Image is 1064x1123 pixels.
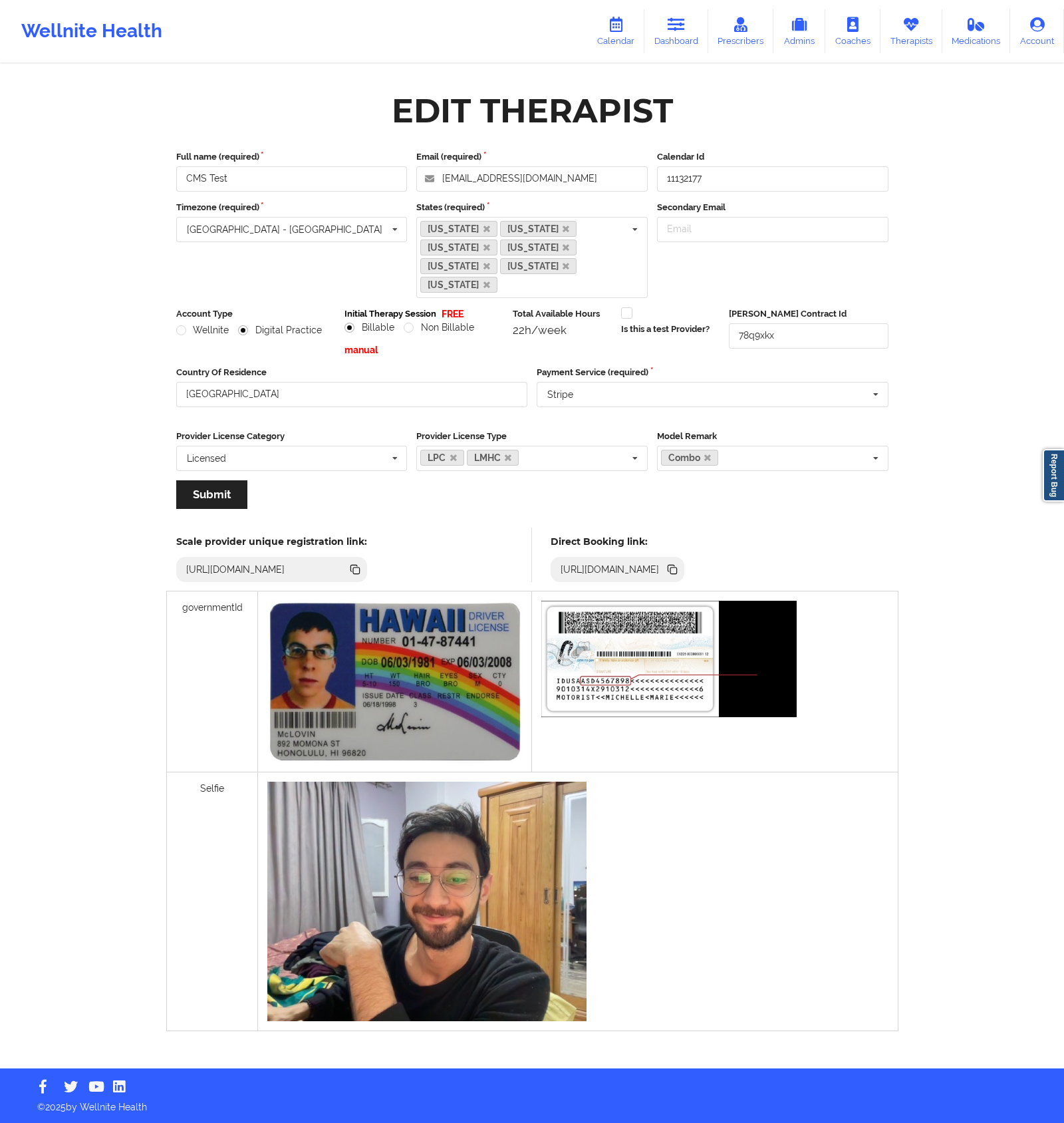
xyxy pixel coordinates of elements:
[176,536,367,548] h5: Scale provider unique registration link:
[442,307,464,321] p: FREE
[267,782,587,1021] img: CMSTest_selfie_1712118692084.jpg
[773,9,825,53] a: Admins
[657,166,888,192] input: Calendar Id
[657,150,888,164] label: Calendar Id
[176,201,408,214] label: Timezone (required)
[176,166,408,192] input: Full name
[729,323,888,349] input: Deel Contract Id
[187,225,382,234] div: [GEOGRAPHIC_DATA] - [GEOGRAPHIC_DATA]
[657,217,888,242] input: Email
[420,258,497,274] a: [US_STATE]
[167,772,258,1031] div: Selfie
[416,201,648,214] label: States (required)
[344,343,503,357] p: manual
[344,307,436,321] label: Initial Therapy Session
[420,221,497,237] a: [US_STATE]
[416,150,648,164] label: Email (required)
[167,591,258,772] div: governmentId
[28,1091,1036,1114] p: © 2025 by Wellnite Health
[657,430,888,443] label: Model Remark
[176,366,528,379] label: Country Of Residence
[513,323,611,337] div: 22h/week
[942,9,1011,53] a: Medications
[267,601,523,763] img: b5198a35-c82e-43e3-ba8a-bd1b2a2b43d3fake_id_front.jpeg
[547,390,573,399] div: Stripe
[880,9,942,53] a: Therapists
[187,454,226,463] div: Licensed
[551,536,684,548] h5: Direct Booking link:
[500,240,577,255] a: [US_STATE]
[404,322,474,333] label: Non Billable
[467,450,519,466] a: LMHC
[176,480,247,509] button: Submit
[176,307,335,321] label: Account Type
[661,450,719,466] a: Combo
[513,307,611,321] label: Total Available Hours
[537,366,888,379] label: Payment Service (required)
[238,325,322,336] label: Digital Practice
[181,563,291,576] div: [URL][DOMAIN_NAME]
[392,90,673,132] div: Edit Therapist
[416,166,648,192] input: Email address
[708,9,774,53] a: Prescribers
[420,240,497,255] a: [US_STATE]
[541,601,797,717] img: 183c8ab2-b6c0-4017-a910-914eb3529102fake_id_back.png
[500,221,577,237] a: [US_STATE]
[644,9,708,53] a: Dashboard
[176,150,408,164] label: Full name (required)
[555,563,665,576] div: [URL][DOMAIN_NAME]
[176,325,229,336] label: Wellnite
[420,450,464,466] a: LPC
[1010,9,1064,53] a: Account
[1043,449,1064,502] a: Report Bug
[344,322,394,333] label: Billable
[621,323,710,336] label: Is this a test Provider?
[500,258,577,274] a: [US_STATE]
[416,430,648,443] label: Provider License Type
[825,9,880,53] a: Coaches
[587,9,644,53] a: Calendar
[420,277,497,293] a: [US_STATE]
[657,201,888,214] label: Secondary Email
[176,430,408,443] label: Provider License Category
[729,307,888,321] label: [PERSON_NAME] Contract Id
